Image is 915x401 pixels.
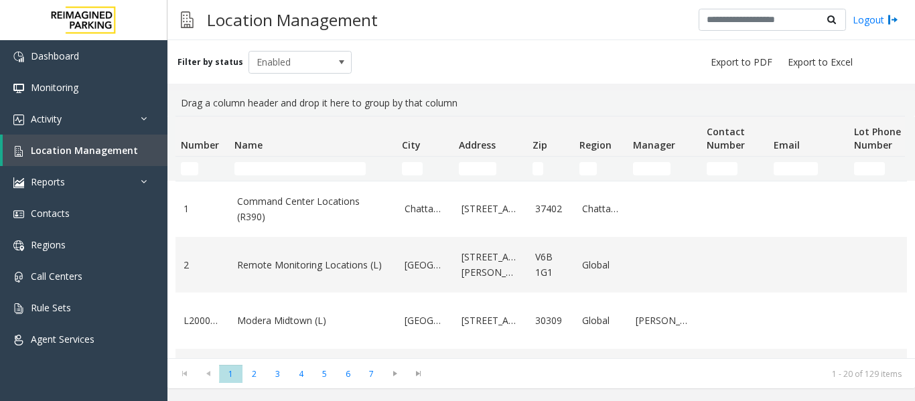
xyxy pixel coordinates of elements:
[854,125,901,151] span: Lot Phone Number
[234,162,366,175] input: Name Filter
[782,53,858,72] button: Export to Excel
[31,175,65,188] span: Reports
[13,114,24,125] img: 'icon'
[31,207,70,220] span: Contacts
[386,368,404,379] span: Go to the next page
[266,365,289,383] span: Page 3
[462,202,519,216] a: [STREET_ADDRESS]
[633,139,675,151] span: Manager
[405,313,445,328] a: [GEOGRAPHIC_DATA]
[181,162,198,175] input: Number Filter
[13,146,24,157] img: 'icon'
[459,139,496,151] span: Address
[229,157,397,181] td: Name Filter
[527,157,574,181] td: Zip Filter
[249,52,331,73] span: Enabled
[711,56,772,69] span: Export to PDF
[175,90,907,116] div: Drag a column header and drop it here to group by that column
[574,157,628,181] td: Region Filter
[237,194,389,224] a: Command Center Locations (R390)
[535,250,566,280] a: V6B 1G1
[237,258,389,272] a: Remote Monitoring Locations (L)
[31,50,79,62] span: Dashboard
[31,238,66,251] span: Regions
[438,368,902,380] kendo-pager-info: 1 - 20 of 129 items
[13,177,24,188] img: 'icon'
[579,139,612,151] span: Region
[31,144,138,157] span: Location Management
[237,313,389,328] a: Modera Midtown (L)
[13,52,24,62] img: 'icon'
[397,157,453,181] td: City Filter
[360,365,383,383] span: Page 7
[234,139,263,151] span: Name
[184,258,221,272] a: 2
[462,313,519,328] a: [STREET_ADDRESS]
[628,157,701,181] td: Manager Filter
[31,301,71,314] span: Rule Sets
[13,335,24,345] img: 'icon'
[633,162,671,175] input: Manager Filter
[383,364,407,383] span: Go to the next page
[289,365,313,383] span: Page 4
[854,162,885,175] input: Lot Phone Number Filter
[535,202,566,216] a: 37402
[579,162,597,175] input: Region Filter
[533,139,547,151] span: Zip
[167,116,915,358] div: Data table
[31,270,82,283] span: Call Centers
[459,162,496,175] input: Address Filter
[405,258,445,272] a: [GEOGRAPHIC_DATA]
[184,313,221,328] a: L20000500
[242,365,266,383] span: Page 2
[705,53,778,72] button: Export to PDF
[533,162,543,175] input: Zip Filter
[13,240,24,251] img: 'icon'
[888,13,898,27] img: logout
[13,209,24,220] img: 'icon'
[582,313,620,328] a: Global
[582,202,620,216] a: Chattanooga
[31,333,94,345] span: Agent Services
[582,258,620,272] a: Global
[200,3,384,36] h3: Location Management
[175,157,229,181] td: Number Filter
[13,83,24,94] img: 'icon'
[313,365,336,383] span: Page 5
[636,313,693,328] a: [PERSON_NAME]
[402,139,421,151] span: City
[853,13,898,27] a: Logout
[768,157,849,181] td: Email Filter
[31,112,62,125] span: Activity
[701,157,768,181] td: Contact Number Filter
[219,365,242,383] span: Page 1
[31,81,78,94] span: Monitoring
[405,202,445,216] a: Chattanooga
[402,162,423,175] input: City Filter
[407,364,430,383] span: Go to the last page
[462,250,519,280] a: [STREET_ADDRESS][PERSON_NAME]
[707,125,745,151] span: Contact Number
[178,56,243,68] label: Filter by status
[13,272,24,283] img: 'icon'
[535,313,566,328] a: 30309
[181,139,219,151] span: Number
[336,365,360,383] span: Page 6
[453,157,527,181] td: Address Filter
[788,56,853,69] span: Export to Excel
[184,202,221,216] a: 1
[3,135,167,166] a: Location Management
[774,139,800,151] span: Email
[13,303,24,314] img: 'icon'
[707,162,737,175] input: Contact Number Filter
[774,162,818,175] input: Email Filter
[181,3,194,36] img: pageIcon
[409,368,427,379] span: Go to the last page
